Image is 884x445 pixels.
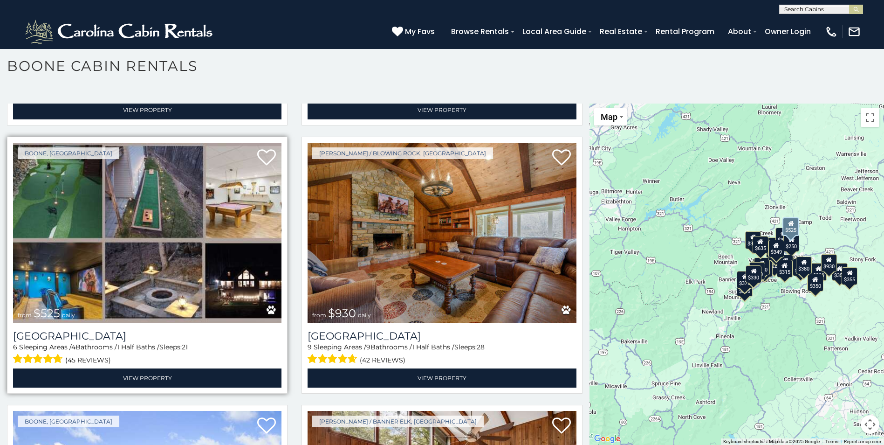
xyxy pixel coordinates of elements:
span: Map data ©2025 Google [769,439,820,444]
h3: Wildlife Manor [13,330,281,342]
div: $380 [796,257,812,274]
div: $320 [775,228,791,245]
a: Appalachian Mountain Lodge from $930 daily [308,143,576,323]
span: 28 [477,343,485,351]
span: My Favs [405,26,435,37]
img: Google [592,433,623,445]
a: [GEOGRAPHIC_DATA] [308,330,576,342]
span: daily [62,312,75,319]
span: $525 [34,306,60,320]
a: Add to favorites [552,417,571,436]
img: mail-regular-white.png [848,25,861,38]
span: from [18,312,32,319]
div: $355 [832,263,848,281]
div: $400 [749,262,765,280]
img: phone-regular-white.png [825,25,838,38]
span: (42 reviews) [360,354,405,366]
button: Map camera controls [861,415,879,434]
a: [PERSON_NAME] / Banner Elk, [GEOGRAPHIC_DATA] [312,416,484,427]
span: 6 [13,343,17,351]
span: daily [358,312,371,319]
div: $565 [766,237,782,255]
div: $305 [745,231,761,249]
a: Open this area in Google Maps (opens a new window) [592,433,623,445]
span: 9 [308,343,312,351]
div: $250 [783,234,799,252]
a: Boone, [GEOGRAPHIC_DATA] [18,147,119,159]
a: View Property [13,369,281,388]
div: $299 [810,263,826,281]
a: Local Area Guide [518,23,591,40]
div: $349 [768,240,784,257]
a: Report a map error [844,439,881,444]
h3: Appalachian Mountain Lodge [308,330,576,342]
div: $375 [737,271,753,289]
button: Change map style [594,108,627,125]
a: View Property [308,100,576,119]
div: $350 [808,274,823,292]
a: Owner Login [760,23,815,40]
a: Add to favorites [257,148,276,168]
img: Appalachian Mountain Lodge [308,143,576,323]
a: My Favs [392,26,437,38]
div: $315 [776,260,792,278]
a: [GEOGRAPHIC_DATA] [13,330,281,342]
span: from [312,312,326,319]
a: Add to favorites [257,417,276,436]
a: Wildlife Manor from $525 daily [13,143,281,323]
span: 1 Half Baths / [117,343,159,351]
button: Keyboard shortcuts [723,438,763,445]
span: $930 [328,306,356,320]
div: Sleeping Areas / Bathrooms / Sleeps: [13,342,281,366]
div: Sleeping Areas / Bathrooms / Sleeps: [308,342,576,366]
a: Add to favorites [552,148,571,168]
span: 1 Half Baths / [412,343,454,351]
span: (45 reviews) [65,354,111,366]
a: Terms [825,439,838,444]
span: Map [601,112,617,122]
button: Toggle fullscreen view [861,108,879,127]
span: 4 [71,343,75,351]
div: $525 [782,217,799,236]
span: 21 [182,343,188,351]
a: View Property [308,369,576,388]
a: About [723,23,756,40]
span: 9 [366,343,370,351]
img: Wildlife Manor [13,143,281,323]
div: $400 [754,257,770,275]
div: $355 [842,267,857,285]
a: [PERSON_NAME] / Blowing Rock, [GEOGRAPHIC_DATA] [312,147,493,159]
a: Rental Program [651,23,719,40]
div: $330 [746,265,761,283]
div: $225 [767,254,782,271]
img: White-1-2.png [23,18,217,46]
div: $635 [753,236,768,254]
div: $395 [777,255,793,272]
a: Browse Rentals [446,23,514,40]
a: Real Estate [595,23,647,40]
a: Boone, [GEOGRAPHIC_DATA] [18,416,119,427]
a: View Property [13,100,281,119]
div: $930 [821,254,837,272]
